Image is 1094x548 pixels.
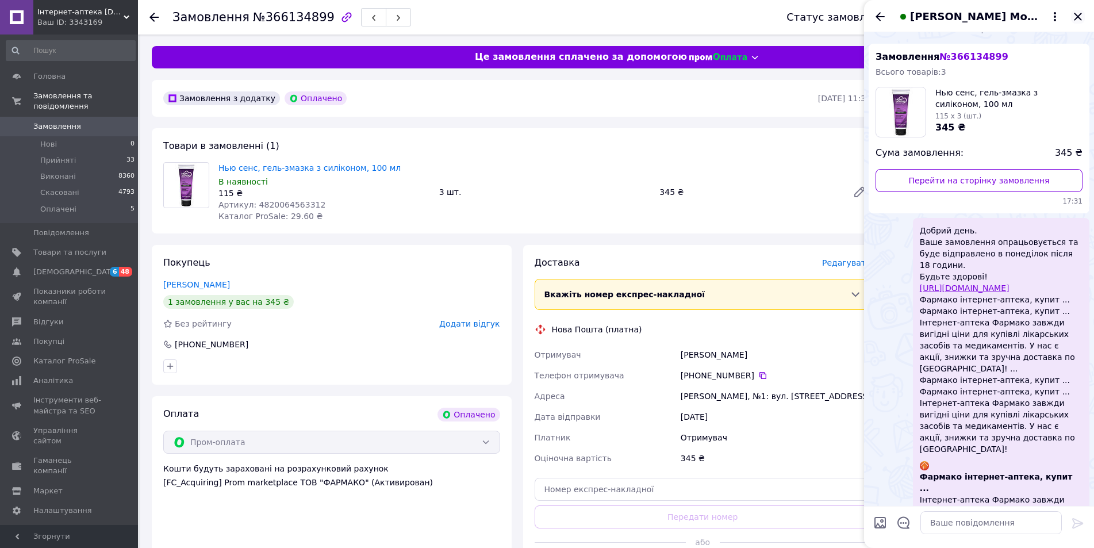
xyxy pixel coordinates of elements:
[475,51,687,64] span: Це замовлення сплачено за допомогою
[33,71,66,82] span: Головна
[175,163,197,208] img: Нью сенс, гель-змазка з силіконом, 100 мл
[681,370,871,381] div: [PHONE_NUMBER]
[33,505,92,516] span: Налаштування
[253,10,335,24] span: №366134899
[535,392,565,401] span: Адреса
[678,448,873,469] div: 345 ₴
[33,267,118,277] span: [DEMOGRAPHIC_DATA]
[163,408,199,419] span: Оплата
[655,184,843,200] div: 345 ₴
[33,228,89,238] span: Повідомлення
[678,386,873,407] div: [PERSON_NAME], №1: вул. [STREET_ADDRESS]
[439,319,500,328] span: Додати відгук
[876,169,1083,192] a: Перейти на сторінку замовлення
[33,336,64,347] span: Покупці
[130,204,135,214] span: 5
[218,200,325,209] span: Артикул: 4820064563312
[786,12,892,23] div: Статус замовлення
[549,324,645,335] div: Нова Пошта (платна)
[163,140,279,151] span: Товари в замовленні (1)
[437,408,500,421] div: Оплачено
[33,247,106,258] span: Товари та послуги
[848,181,871,204] a: Редагувати
[33,121,81,132] span: Замовлення
[33,375,73,386] span: Аналітика
[40,155,76,166] span: Прийняті
[33,91,138,112] span: Замовлення та повідомлення
[535,433,571,442] span: Платник
[822,258,871,267] span: Редагувати
[896,515,911,530] button: Відкрити шаблони відповідей
[535,454,612,463] span: Оціночна вартість
[163,477,500,488] div: [FC_Acquiring] Prom marketplace ТОВ "ФАРМАКО" (Активирован)
[33,486,63,496] span: Маркет
[678,427,873,448] div: Отримувач
[818,94,871,103] time: [DATE] 11:34
[110,267,119,277] span: 6
[678,407,873,427] div: [DATE]
[935,112,981,120] span: 115 x 3 (шт.)
[33,286,106,307] span: Показники роботи компанії
[935,122,966,133] span: 345 ₴
[876,147,964,160] span: Сума замовлення:
[920,461,929,470] img: Фармако інтернет-аптека, купит ...
[6,40,136,61] input: Пошук
[218,187,430,199] div: 115 ₴
[535,412,601,421] span: Дата відправки
[686,536,720,548] span: або
[889,87,913,137] img: 2440987252_w100_h100_nyu-sens-gel-zmazka.jpg
[876,51,1008,62] span: Замовлення
[163,91,280,105] div: Замовлення з додатку
[163,295,294,309] div: 1 замовлення у вас на 345 ₴
[33,317,63,327] span: Відгуки
[40,139,57,150] span: Нові
[37,7,124,17] span: Інтернет-аптека Farmaco.ua
[285,91,347,105] div: Оплачено
[920,471,1083,494] span: Фармако інтернет-аптека, купит ...
[876,67,946,76] span: Всього товарів: 3
[118,187,135,198] span: 4793
[535,371,624,380] span: Телефон отримувача
[33,426,106,446] span: Управління сайтом
[149,12,159,23] div: Повернутися назад
[920,283,1009,293] a: [URL][DOMAIN_NAME]
[33,395,106,416] span: Інструменти веб-майстра та SEO
[935,87,1083,110] span: Нью сенс, гель-змазка з силіконом, 100 мл
[172,10,249,24] span: Замовлення
[163,280,230,289] a: [PERSON_NAME]
[544,290,705,299] span: Вкажіть номер експрес-накладної
[33,356,95,366] span: Каталог ProSale
[896,9,1062,24] button: [PERSON_NAME] Mozgovoy
[910,9,1039,24] span: [PERSON_NAME] Mozgovoy
[118,171,135,182] span: 8360
[920,225,1083,455] span: Добрий день. Ваше замовлення опрацьовується та буде відправлено в понеділок після 18 години. Будь...
[126,155,135,166] span: 33
[1071,10,1085,24] button: Закрити
[40,187,79,198] span: Скасовані
[175,319,232,328] span: Без рейтингу
[873,10,887,24] button: Назад
[40,204,76,214] span: Оплачені
[678,344,873,365] div: [PERSON_NAME]
[33,455,106,476] span: Гаманець компанії
[876,197,1083,206] span: 17:31 11.10.2025
[163,463,500,488] div: Кошти будуть зараховані на розрахунковий рахунок
[174,339,249,350] div: [PHONE_NUMBER]
[218,163,401,173] a: Нью сенс, гель-змазка з силіконом, 100 мл
[535,257,580,268] span: Доставка
[218,177,268,186] span: В наявності
[535,350,581,359] span: Отримувач
[40,171,76,182] span: Виконані
[130,139,135,150] span: 0
[163,257,210,268] span: Покупець
[37,17,138,28] div: Ваш ID: 3343169
[218,212,323,221] span: Каталог ProSale: 29.60 ₴
[119,267,132,277] span: 48
[939,51,1008,62] span: № 366134899
[535,478,872,501] input: Номер експрес-накладної
[435,184,655,200] div: 3 шт.
[1055,147,1083,160] span: 345 ₴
